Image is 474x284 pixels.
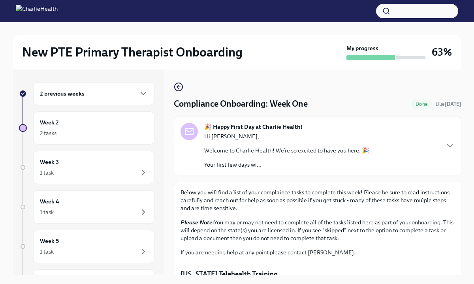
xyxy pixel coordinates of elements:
[19,111,155,145] a: Week 22 tasks
[19,151,155,184] a: Week 31 task
[40,248,54,256] div: 1 task
[40,129,56,137] div: 2 tasks
[346,44,378,52] strong: My progress
[204,123,303,131] strong: 🎉 Happy First Day at Charlie Health!
[204,132,369,140] p: Hi [PERSON_NAME],
[19,190,155,224] a: Week 41 task
[181,219,214,226] strong: Please Note:
[40,197,59,206] h6: Week 4
[16,5,58,17] img: CharlieHealth
[40,237,59,245] h6: Week 5
[181,248,455,256] p: If you are needing help at any point please contact [PERSON_NAME].
[181,269,455,279] p: [US_STATE] Telehealth Training
[204,147,369,154] p: Welcome to Charlie Health! We’re so excited to have you here. 🎉
[411,101,433,107] span: Done
[40,89,85,98] h6: 2 previous weeks
[19,230,155,263] a: Week 51 task
[33,82,155,105] div: 2 previous weeks
[181,218,455,242] p: You may or may not need to complete all of the tasks listed here as part of your onboarding. This...
[40,118,59,127] h6: Week 2
[445,101,461,107] strong: [DATE]
[181,188,455,212] p: Below you will find a list of your complaince tasks to complete this week! Please be sure to read...
[204,161,369,169] p: Your first few days wi...
[40,208,54,216] div: 1 task
[436,100,461,108] span: August 23rd, 2025 10:00
[436,101,461,107] span: Due
[174,98,308,110] h4: Compliance Onboarding: Week One
[22,44,243,60] h2: New PTE Primary Therapist Onboarding
[40,169,54,177] div: 1 task
[40,158,59,166] h6: Week 3
[432,45,452,59] h3: 63%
